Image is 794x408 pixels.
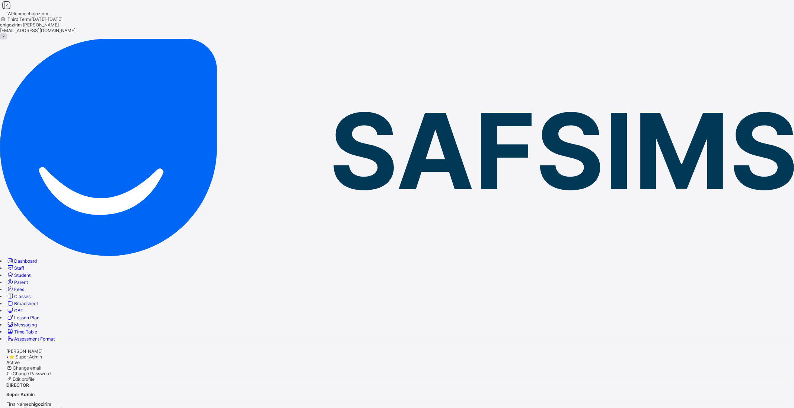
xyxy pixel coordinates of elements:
a: Fees [6,287,24,292]
span: Classes [14,294,31,299]
span: [PERSON_NAME] [6,348,42,354]
div: • [6,354,788,360]
a: Parent [6,279,28,285]
span: ⭐ Super Admin [9,354,42,360]
a: Staff [6,265,24,271]
span: Student [14,272,31,278]
span: Time Table [14,329,37,335]
span: chigozirim [29,401,51,407]
a: Messaging [6,322,37,328]
span: Broadsheet [14,301,38,306]
a: Dashboard [6,258,37,264]
span: First Name [6,401,29,407]
a: Student [6,272,31,278]
span: CBT [14,308,23,313]
span: Lesson Plan [14,315,39,320]
a: Lesson Plan [6,315,39,320]
span: Edit profile [13,376,35,382]
span: Change email [13,365,41,371]
span: Change Password [13,371,51,376]
span: DIRECTOR [6,382,29,388]
span: Assessment Format [14,336,55,342]
a: CBT [6,308,23,313]
span: Staff [14,265,24,271]
a: Assessment Format [6,336,55,342]
span: Dashboard [14,258,37,264]
a: Time Table [6,329,37,335]
a: Classes [6,294,31,299]
span: Active [6,360,20,365]
a: Broadsheet [6,301,38,306]
span: Fees [14,287,24,292]
span: Super Admin [6,392,35,397]
span: Parent [14,279,28,285]
span: Welcome chigozirim [7,11,48,16]
span: Messaging [14,322,37,328]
